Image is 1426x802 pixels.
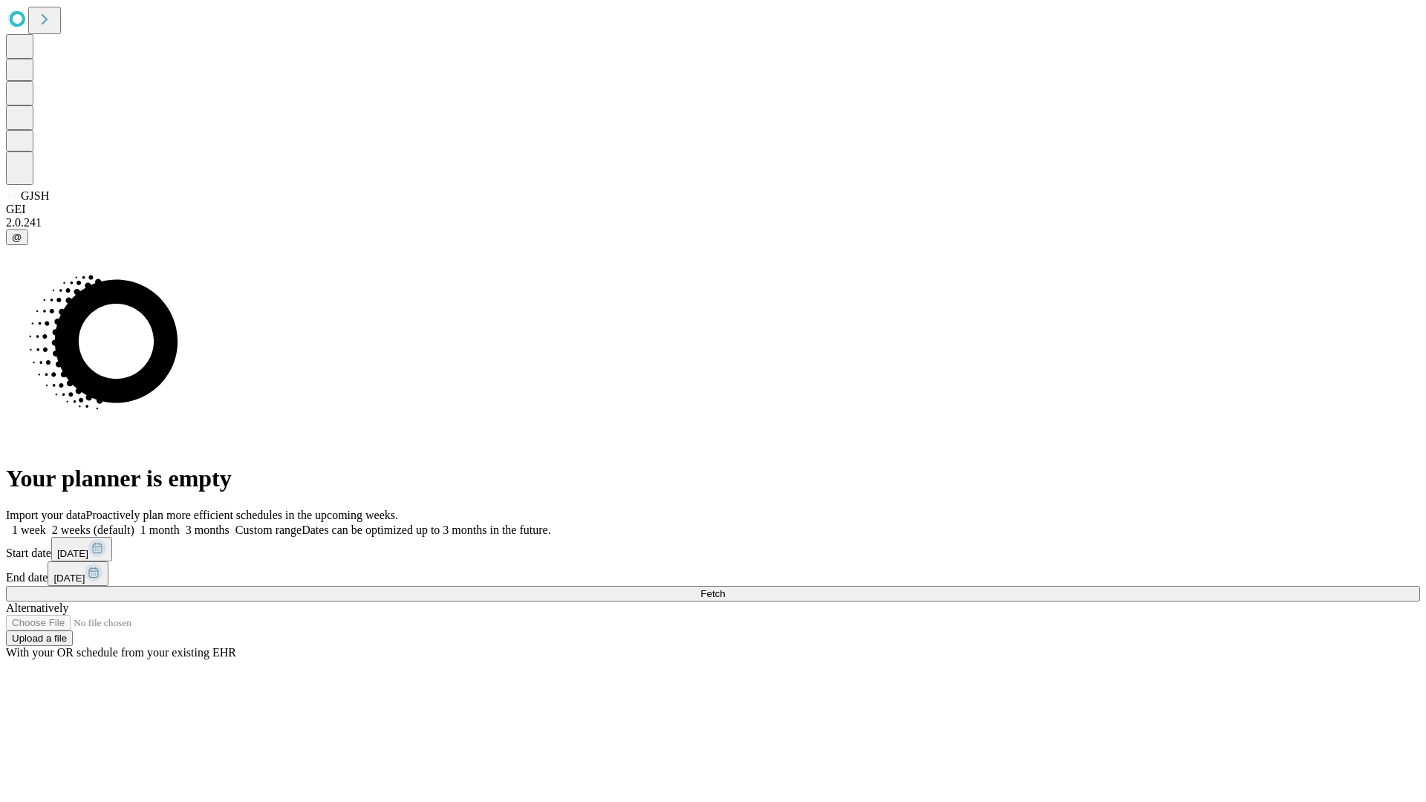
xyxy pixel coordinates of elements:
span: Fetch [700,588,725,599]
button: Upload a file [6,630,73,646]
span: @ [12,232,22,243]
span: GJSH [21,189,49,202]
h1: Your planner is empty [6,465,1420,492]
button: Fetch [6,586,1420,601]
span: 1 month [140,524,180,536]
div: GEI [6,203,1420,216]
span: [DATE] [57,548,88,559]
span: Dates can be optimized up to 3 months in the future. [302,524,550,536]
button: [DATE] [48,561,108,586]
span: Import your data [6,509,86,521]
span: With your OR schedule from your existing EHR [6,646,236,659]
button: @ [6,229,28,245]
span: 2 weeks (default) [52,524,134,536]
span: Alternatively [6,601,68,614]
span: Proactively plan more efficient schedules in the upcoming weeks. [86,509,398,521]
div: Start date [6,537,1420,561]
button: [DATE] [51,537,112,561]
span: 1 week [12,524,46,536]
span: Custom range [235,524,302,536]
div: End date [6,561,1420,586]
span: [DATE] [53,573,85,584]
div: 2.0.241 [6,216,1420,229]
span: 3 months [186,524,229,536]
